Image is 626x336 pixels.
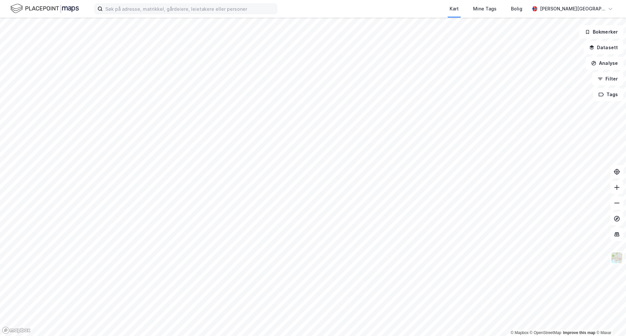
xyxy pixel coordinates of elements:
[511,5,522,13] div: Bolig
[103,4,277,14] input: Søk på adresse, matrikkel, gårdeiere, leietakere eller personer
[10,3,79,14] img: logo.f888ab2527a4732fd821a326f86c7f29.svg
[511,330,529,335] a: Mapbox
[540,5,605,13] div: [PERSON_NAME][GEOGRAPHIC_DATA]
[592,72,623,85] button: Filter
[593,305,626,336] iframe: Chat Widget
[450,5,459,13] div: Kart
[579,25,623,38] button: Bokmerker
[563,330,595,335] a: Improve this map
[584,41,623,54] button: Datasett
[611,252,623,264] img: Z
[586,57,623,70] button: Analyse
[593,88,623,101] button: Tags
[473,5,497,13] div: Mine Tags
[593,305,626,336] div: Kontrollprogram for chat
[530,330,561,335] a: OpenStreetMap
[2,327,31,334] a: Mapbox homepage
